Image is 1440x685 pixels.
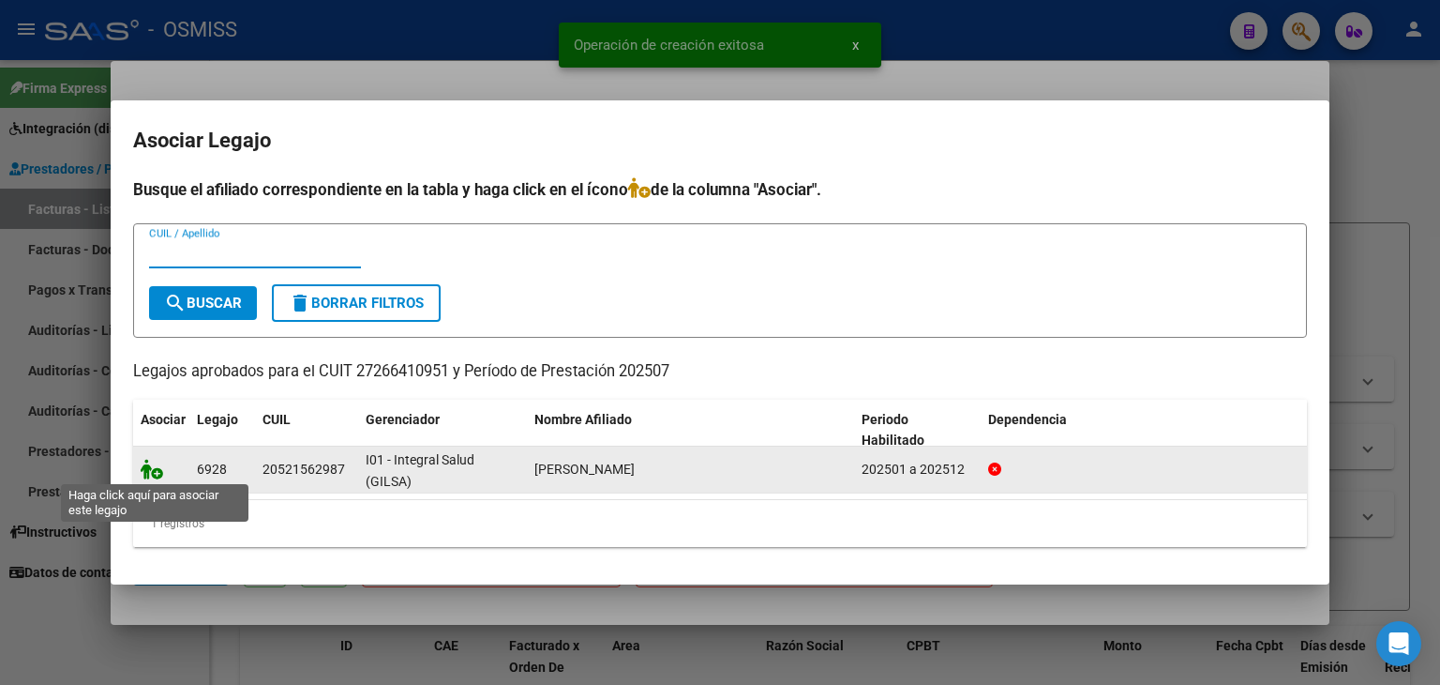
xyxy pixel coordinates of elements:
span: CUIL [262,412,291,427]
h2: Asociar Legajo [133,123,1307,159]
datatable-header-cell: Legajo [189,400,255,462]
span: Periodo Habilitado [862,412,924,449]
span: Legajo [197,412,238,427]
span: Gerenciador [366,412,440,427]
datatable-header-cell: Nombre Afiliado [527,400,854,462]
span: I01 - Integral Salud (GILSA) [366,452,474,489]
mat-icon: search [164,292,187,314]
mat-icon: delete [289,292,311,314]
span: LEGORA RAFAEL [534,462,635,477]
span: Borrar Filtros [289,295,424,312]
button: Buscar [149,286,257,320]
button: Borrar Filtros [272,284,441,322]
div: 202501 a 202512 [862,459,973,480]
span: Dependencia [988,412,1067,427]
span: 6928 [197,462,227,477]
datatable-header-cell: Periodo Habilitado [854,400,981,462]
datatable-header-cell: Dependencia [981,400,1308,462]
div: Open Intercom Messenger [1376,621,1421,666]
datatable-header-cell: Asociar [133,400,189,462]
div: 1 registros [133,500,1307,547]
h4: Busque el afiliado correspondiente en la tabla y haga click en el ícono de la columna "Asociar". [133,177,1307,202]
span: Nombre Afiliado [534,412,632,427]
div: 20521562987 [262,459,345,480]
p: Legajos aprobados para el CUIT 27266410951 y Período de Prestación 202507 [133,360,1307,384]
datatable-header-cell: Gerenciador [358,400,527,462]
span: Asociar [141,412,186,427]
span: Buscar [164,295,242,312]
datatable-header-cell: CUIL [255,400,358,462]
